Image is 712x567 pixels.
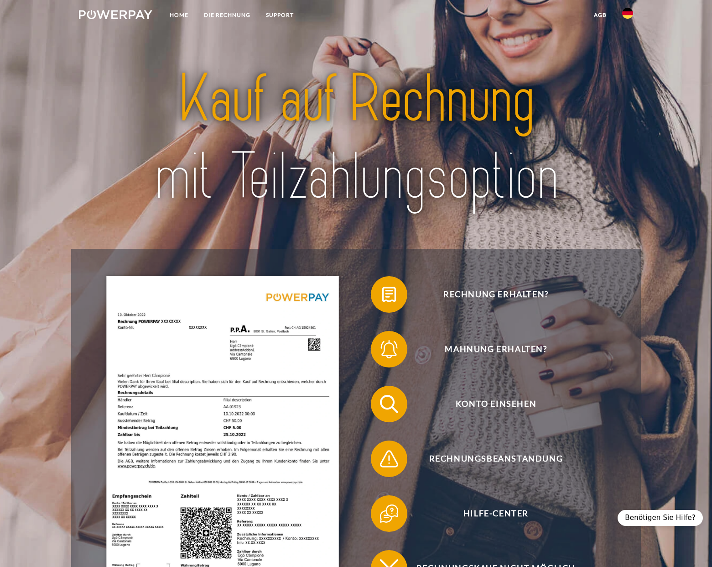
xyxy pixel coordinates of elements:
[378,283,400,306] img: qb_bill.svg
[371,331,608,367] button: Mahnung erhalten?
[371,441,608,477] button: Rechnungsbeanstandung
[162,7,196,23] a: Home
[384,386,608,422] span: Konto einsehen
[618,510,703,526] div: Benötigen Sie Hilfe?
[378,393,400,415] img: qb_search.svg
[586,7,614,23] a: agb
[371,386,608,422] button: Konto einsehen
[378,447,400,470] img: qb_warning.svg
[196,7,258,23] a: DIE RECHNUNG
[378,502,400,525] img: qb_help.svg
[622,8,633,19] img: de
[384,331,608,367] span: Mahnung erhalten?
[384,441,608,477] span: Rechnungsbeanstandung
[258,7,301,23] a: SUPPORT
[106,57,606,220] img: title-powerpay_de.svg
[378,338,400,361] img: qb_bell.svg
[371,276,608,313] button: Rechnung erhalten?
[384,495,608,532] span: Hilfe-Center
[79,10,152,19] img: logo-powerpay-white.svg
[371,495,608,532] button: Hilfe-Center
[384,276,608,313] span: Rechnung erhalten?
